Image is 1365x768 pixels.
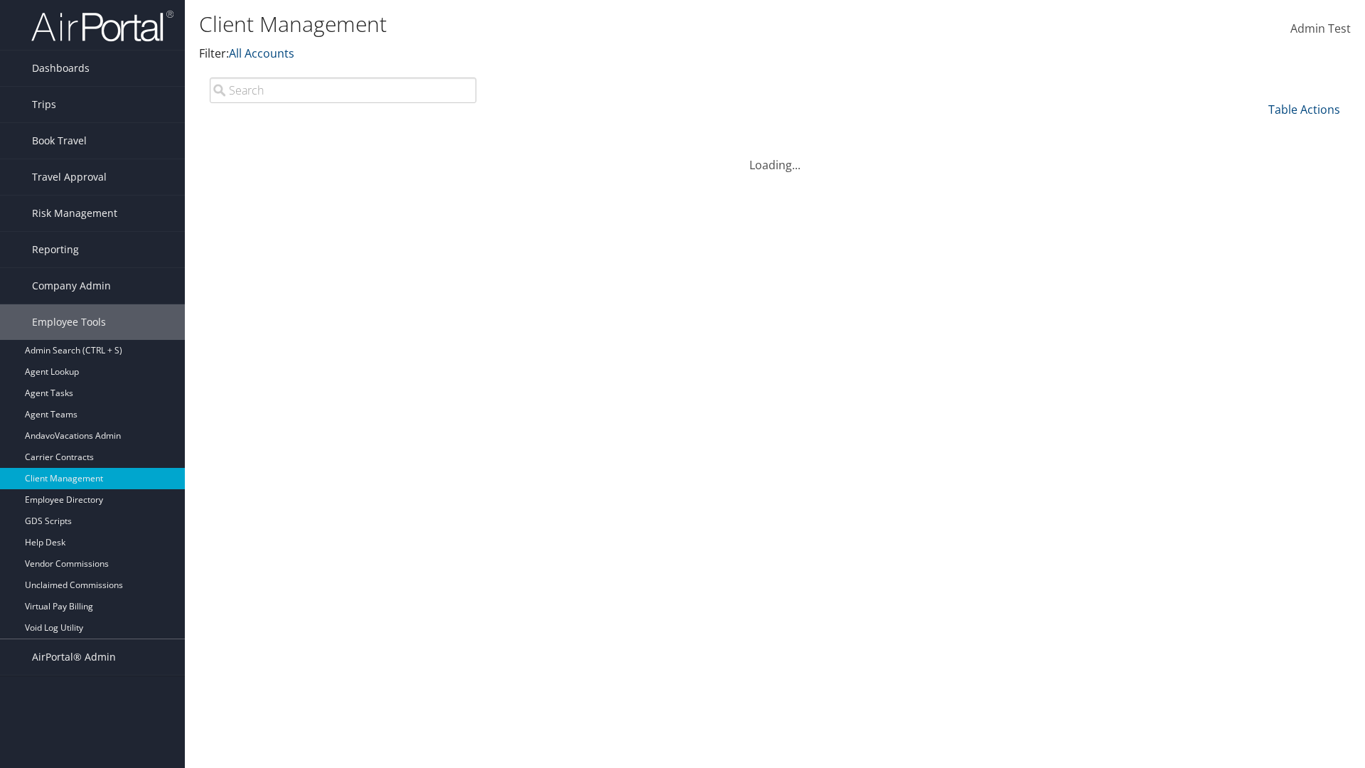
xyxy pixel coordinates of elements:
a: Admin Test [1290,7,1351,51]
span: AirPortal® Admin [32,639,116,675]
span: Trips [32,87,56,122]
span: Risk Management [32,196,117,231]
span: Reporting [32,232,79,267]
h1: Client Management [199,9,967,39]
span: Admin Test [1290,21,1351,36]
a: All Accounts [229,46,294,61]
span: Book Travel [32,123,87,159]
span: Dashboards [32,50,90,86]
span: Travel Approval [32,159,107,195]
p: Filter: [199,45,967,63]
input: Search [210,78,476,103]
div: Loading... [199,139,1351,174]
a: Table Actions [1268,102,1340,117]
img: airportal-logo.png [31,9,173,43]
span: Company Admin [32,268,111,304]
span: Employee Tools [32,304,106,340]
